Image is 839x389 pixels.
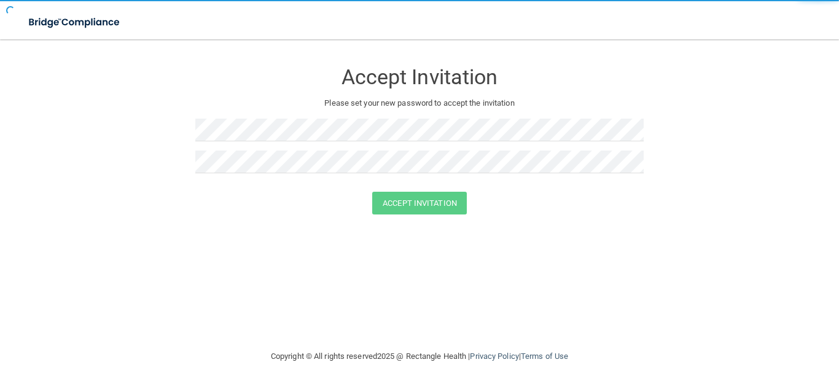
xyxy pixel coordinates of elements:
[470,352,518,361] a: Privacy Policy
[205,96,634,111] p: Please set your new password to accept the invitation
[521,352,568,361] a: Terms of Use
[195,337,644,376] div: Copyright © All rights reserved 2025 @ Rectangle Health | |
[18,10,131,35] img: bridge_compliance_login_screen.278c3ca4.svg
[195,66,644,88] h3: Accept Invitation
[372,192,467,214] button: Accept Invitation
